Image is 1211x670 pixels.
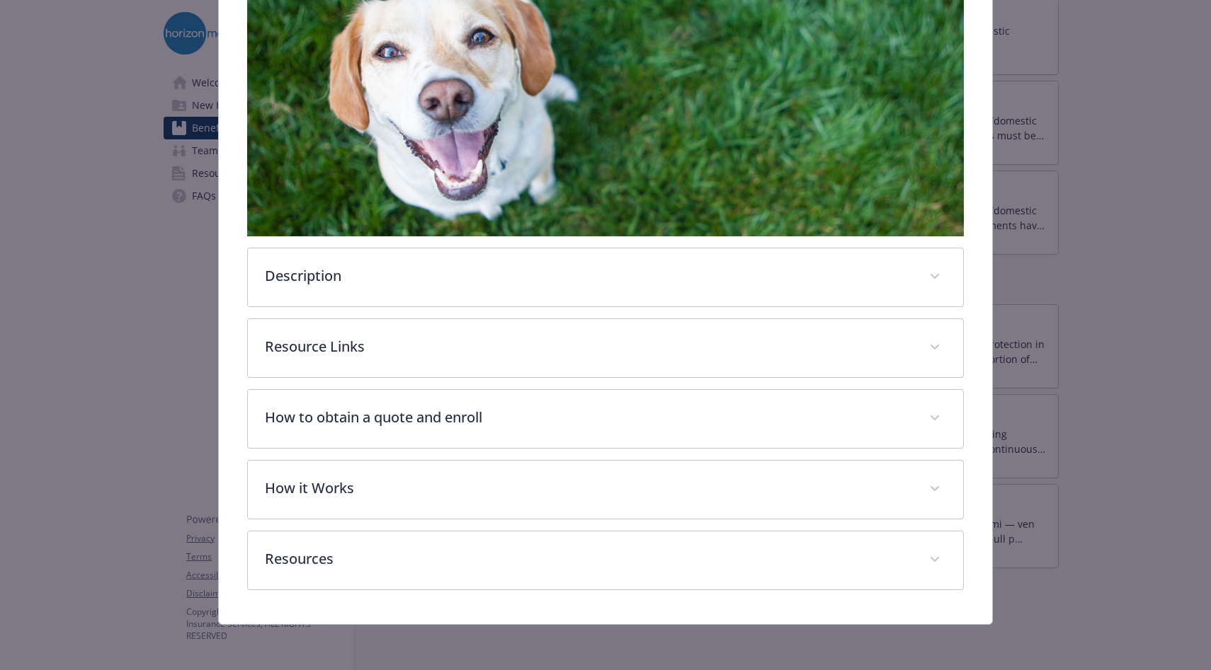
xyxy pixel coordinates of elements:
p: How it Works [265,478,912,499]
div: Resources [248,531,963,589]
div: How to obtain a quote and enroll [248,390,963,448]
p: Resources [265,548,912,570]
div: Resource Links [248,319,963,377]
p: Resource Links [265,336,912,357]
div: Description [248,248,963,306]
div: How it Works [248,461,963,519]
p: Description [265,265,912,287]
p: How to obtain a quote and enroll [265,407,912,428]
